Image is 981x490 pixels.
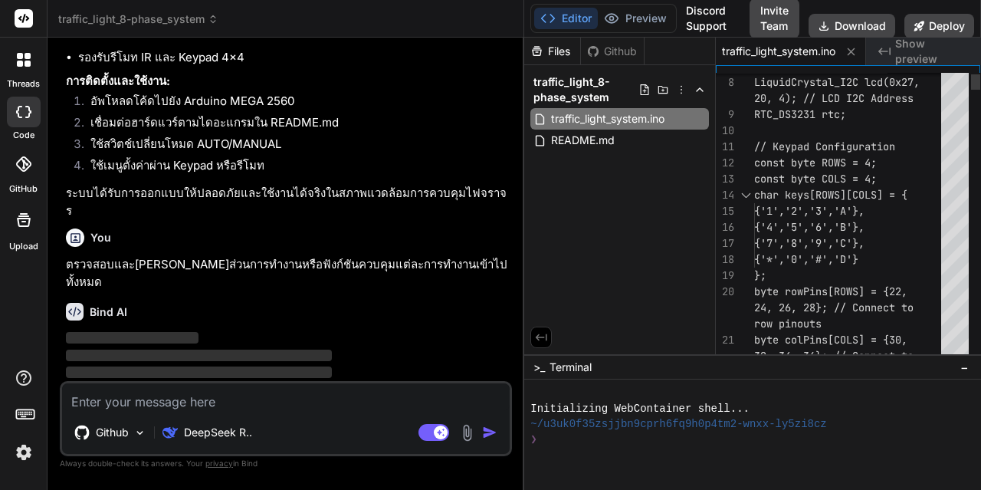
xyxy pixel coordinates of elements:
span: {'7','8','9','C'}, [754,236,865,250]
div: 14 [716,187,734,203]
span: // Keypad Configuration [754,140,895,153]
li: รองรับรีโมท IR และ Keypad 4x4 [78,49,509,67]
span: ‌ [66,350,332,361]
div: 15 [716,203,734,219]
h6: You [90,230,111,245]
button: − [957,355,972,380]
div: 21 [716,332,734,348]
span: const byte ROWS = 4; [754,156,877,169]
span: LiquidCrystal_I2C lcd(0x27, [754,75,920,89]
span: traffic_light_system.ino [722,44,835,59]
div: 17 [716,235,734,252]
img: DeepSeek R1 (671B-Full) [162,425,178,440]
img: icon [482,425,497,440]
div: 9 [716,107,734,123]
span: Initializing WebContainer shell... [530,401,750,416]
span: const byte COLS = 4; [754,172,877,186]
p: DeepSeek R.. [184,425,252,440]
button: Editor [534,8,598,29]
div: 13 [716,171,734,187]
span: {'4','5','6','B'}, [754,220,865,234]
span: {'1','2','3','A'}, [754,204,865,218]
p: Github [96,425,129,440]
label: GitHub [9,183,38,196]
label: threads [7,77,40,90]
span: RTC_DS3231 rtc; [754,107,846,121]
button: Deploy [904,14,974,38]
div: 12 [716,155,734,171]
span: README.md [550,131,616,150]
span: byte rowPins[ROWS] = {22, [754,284,907,298]
label: Upload [9,240,38,253]
span: 24, 26, 28}; // Connect to [754,301,914,314]
span: ~/u3uk0f35zsjjbn9cprh6fq9h0p4tm2-wnxx-ly5zi8cz [530,416,826,432]
span: privacy [205,459,233,468]
div: 11 [716,139,734,155]
label: code [13,129,34,142]
div: 19 [716,268,734,284]
span: >_ [533,360,545,375]
span: traffic_light_8-phase_system [533,74,638,105]
li: เชื่อมต่อฮาร์ดแวร์ตามไดอะแกรมใน README.md [78,114,509,136]
button: Preview [598,8,673,29]
p: ระบบได้รับการออกแบบให้ปลอดภัยและใช้งานได้จริงในสภาพแวดล้อมการควบคุมไฟจราจร [66,185,509,219]
p: ตรวจสอบและ[PERSON_NAME]ส่วนการทำงานหรือฟังก์ชันควบคุมแต่ละการทำงานเข้าไปทั้งหมด [66,256,509,291]
h6: Bind AI [90,304,127,320]
div: Files [524,44,580,59]
span: ❯ [530,432,537,447]
div: 20 [716,284,734,300]
img: Pick Models [133,426,146,439]
span: ‌ [66,332,198,344]
li: อัพโหลดโค้ดไปยัง Arduino MEGA 2560 [78,93,509,114]
span: byte colPins[COLS] = {30, [754,333,907,347]
span: traffic_light_8-phase_system [58,12,218,27]
li: ใช้เมนูตั้งค่าผ่าน Keypad หรือรีโมท [78,157,509,179]
span: ‌ [66,367,332,378]
span: char keys[ROWS][COLS] = { [754,188,907,202]
span: Show preview [895,36,969,67]
span: {'*','0','#','D'} [754,252,858,266]
div: Github [581,44,644,59]
div: 16 [716,219,734,235]
span: 32, 34, 36}; // Connect to [754,349,914,363]
span: Terminal [550,360,592,375]
span: row pinouts [754,317,822,331]
div: 8 [716,74,734,90]
span: − [960,360,969,375]
img: settings [11,439,37,465]
p: Always double-check its answers. Your in Bind [60,456,512,471]
span: 20, 4); // LCD I2C Address [754,91,914,105]
img: attachment [458,424,476,442]
button: Download [809,14,895,38]
div: 18 [716,252,734,268]
span: traffic_light_system.ino [550,110,666,128]
div: 10 [716,123,734,139]
span: }; [754,268,766,282]
div: Click to collapse the range. [736,187,756,203]
strong: การติดตั้งและใช้งาน: [66,74,170,88]
li: ใช้สวิตช์เปลี่ยนโหมด AUTO/MANUAL [78,136,509,157]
